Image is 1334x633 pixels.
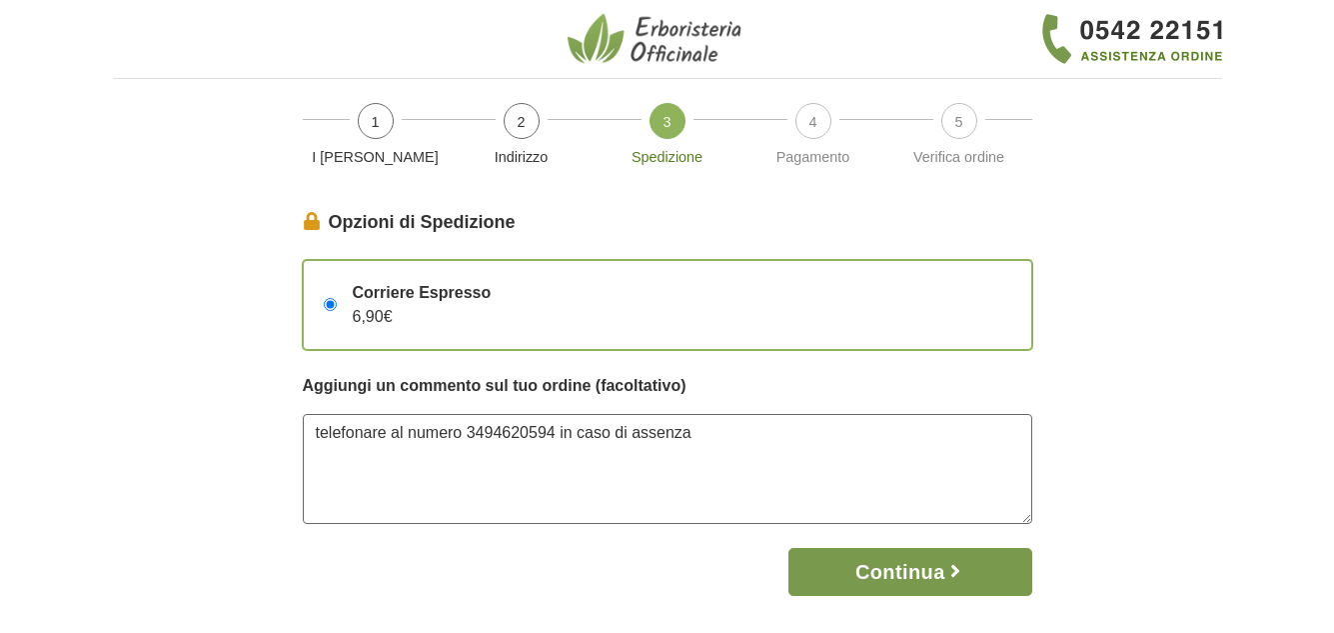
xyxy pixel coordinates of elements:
span: 2 [504,103,540,139]
strong: Aggiungi un commento sul tuo ordine (facoltativo) [303,377,686,394]
span: 3 [650,103,685,139]
input: Corriere Espresso6,90€ [324,298,337,311]
span: Corriere Espresso [353,281,492,305]
p: I [PERSON_NAME] [311,147,441,169]
legend: Opzioni di Spedizione [303,209,1032,236]
button: Continua [788,548,1031,596]
p: Spedizione [603,147,732,169]
p: Indirizzo [457,147,587,169]
span: 1 [358,103,394,139]
div: 6,90€ [337,281,492,329]
img: Erboristeria Officinale [568,12,747,66]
